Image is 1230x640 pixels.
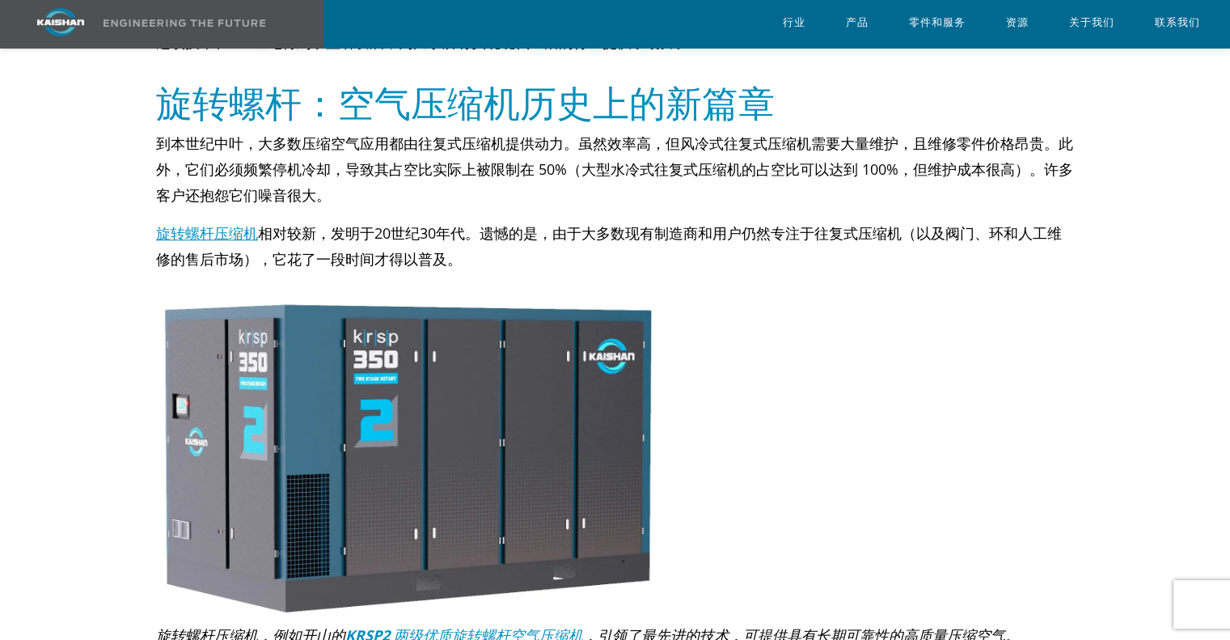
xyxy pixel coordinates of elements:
[1006,1,1029,45] a: 资源
[783,1,805,45] a: 行业
[1155,1,1200,45] a: 联系我们
[783,18,805,28] font: 行业
[1069,1,1114,45] a: 关于我们
[156,223,258,243] a: 旋转螺杆压缩机
[156,223,1062,269] font: 相对较新，发明于20世纪30年代。遗憾的是，由于大多数现有制造商和用户仍然专注于往复式压缩机（以及阀门、环和人工维修的售后市场），它花了一段时间才得以普及。
[1006,18,1029,28] font: 资源
[1155,18,1200,28] font: 联系我们
[156,134,1073,205] font: 到本世纪中叶，大多数压缩空气应用都由往复式压缩机提供动力。虽然效率高，但风冷式往复式压缩机需要大量维护，且维修零件价格昂贵。此外，它们必须频繁停机冷却，导致其占空比实际上被限制在 50%（大型水...
[156,80,775,126] font: 旋转螺杆：空气压缩机历史上的新篇章
[909,18,966,28] font: 零件和服务
[156,32,690,52] font: 这项技术在 20 世纪得到了显著发展，为几乎所有实现现代生活的行业提供了动力。
[1069,18,1114,28] font: 关于我们
[909,1,966,45] a: 零件和服务
[104,19,265,27] img: 工程未来
[156,298,659,618] img: 空气压缩机的历史
[846,18,869,28] font: 产品
[846,1,869,45] a: 产品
